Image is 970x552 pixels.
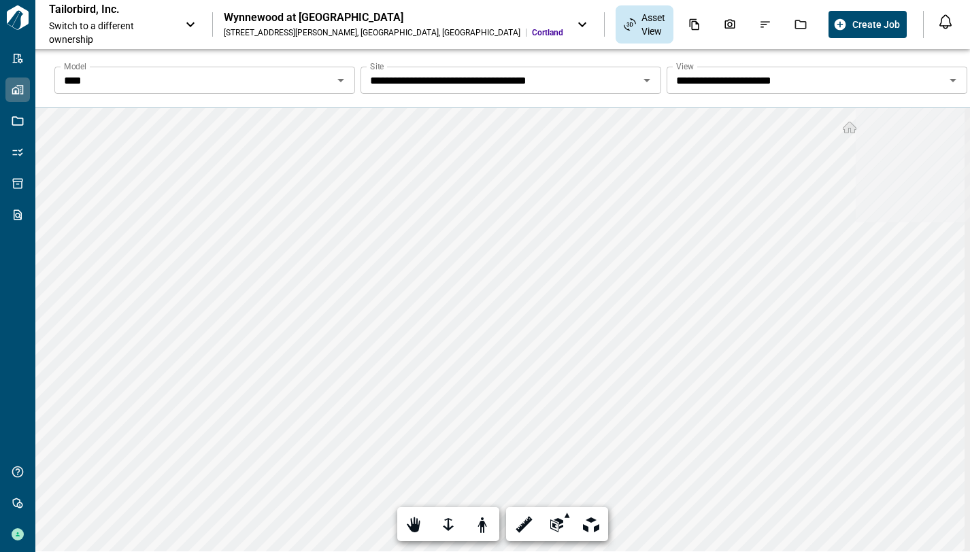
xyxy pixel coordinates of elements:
[935,11,956,33] button: Open notification feed
[616,5,673,44] div: Asset View
[822,13,850,36] div: Budgets
[532,27,563,38] span: Cortland
[676,61,694,72] label: View
[370,61,384,72] label: Site
[943,71,963,90] button: Open
[829,11,907,38] button: Create Job
[49,3,171,16] p: Tailorbird, Inc.
[680,13,709,36] div: Documents
[852,18,900,31] span: Create Job
[49,19,171,46] span: Switch to a different ownership
[786,13,815,36] div: Jobs
[637,71,656,90] button: Open
[751,13,780,36] div: Issues & Info
[224,11,563,24] div: Wynnewood at [GEOGRAPHIC_DATA]
[716,13,744,36] div: Photos
[331,71,350,90] button: Open
[641,11,665,38] span: Asset View
[64,61,86,72] label: Model
[224,27,520,38] div: [STREET_ADDRESS][PERSON_NAME] , [GEOGRAPHIC_DATA] , [GEOGRAPHIC_DATA]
